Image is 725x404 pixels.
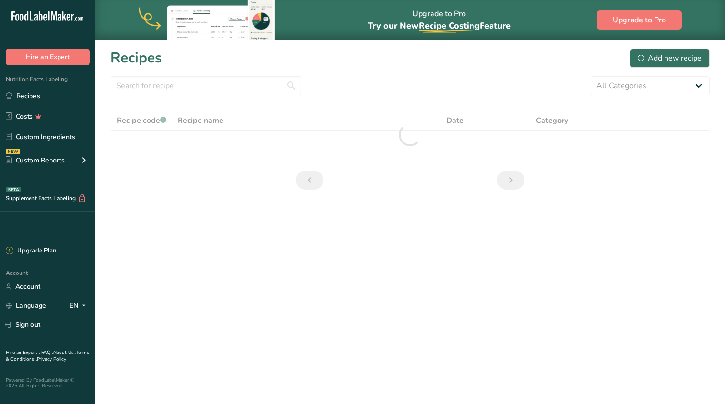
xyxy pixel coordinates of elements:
div: Powered By FoodLabelMaker © 2025 All Rights Reserved [6,377,90,389]
a: Terms & Conditions . [6,349,89,363]
span: Try our New Feature [368,20,511,31]
div: Upgrade to Pro [368,0,511,40]
a: Language [6,297,46,314]
div: Custom Reports [6,155,65,165]
h1: Recipes [111,47,162,69]
input: Search for recipe [111,76,301,95]
div: BETA [6,187,21,192]
span: Upgrade to Pro [613,14,666,26]
a: Next page [497,171,524,190]
button: Upgrade to Pro [597,10,682,30]
button: Add new recipe [630,49,710,68]
div: NEW [6,149,20,154]
button: Hire an Expert [6,49,90,65]
div: Upgrade Plan [6,246,56,256]
a: FAQ . [41,349,53,356]
a: Hire an Expert . [6,349,40,356]
a: Previous page [296,171,323,190]
div: EN [70,300,90,312]
a: Privacy Policy [37,356,66,363]
span: Recipe Costing [419,20,480,31]
a: About Us . [53,349,76,356]
div: Add new recipe [638,52,702,64]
